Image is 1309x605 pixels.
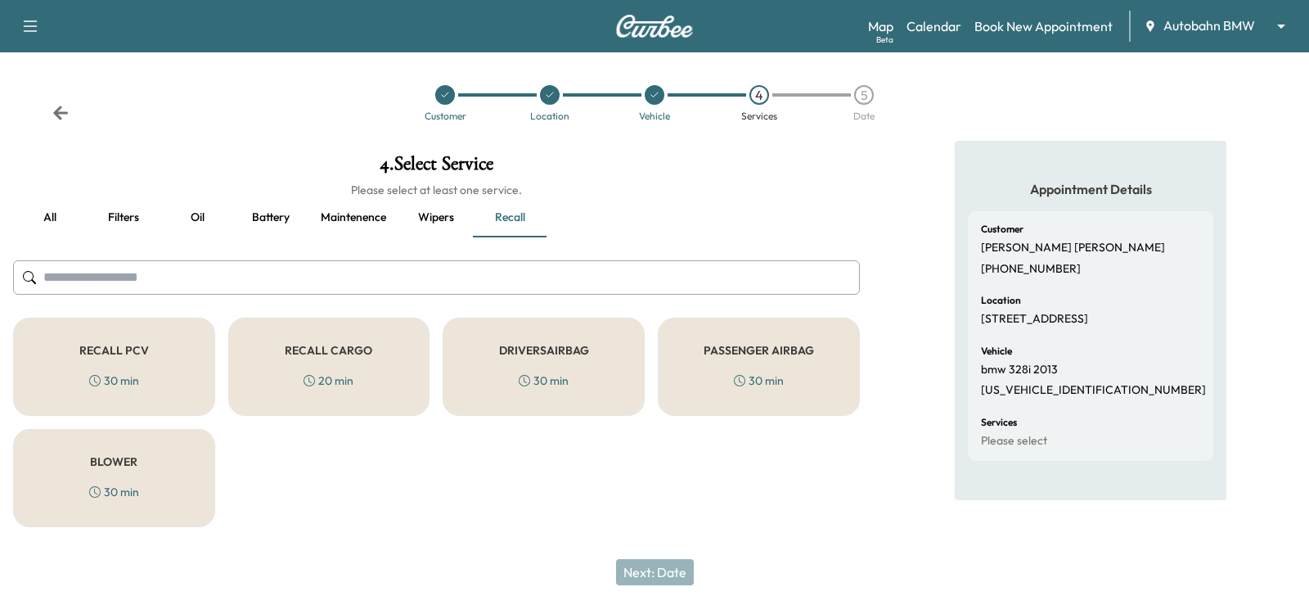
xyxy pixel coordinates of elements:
[734,372,784,389] div: 30 min
[304,372,353,389] div: 20 min
[530,111,569,121] div: Location
[90,456,137,467] h5: BLOWER
[160,198,234,237] button: Oil
[1163,16,1255,35] span: Autobahn BMW
[981,363,1058,377] p: bmw 328i 2013
[868,16,893,36] a: MapBeta
[519,372,569,389] div: 30 min
[981,241,1165,255] p: [PERSON_NAME] [PERSON_NAME]
[13,154,860,182] h1: 4 . Select Service
[981,262,1081,277] p: [PHONE_NUMBER]
[981,434,1047,449] p: Please select
[981,224,1023,234] h6: Customer
[741,111,777,121] div: Services
[749,85,769,105] div: 4
[981,383,1206,398] p: [US_VEHICLE_IDENTIFICATION_NUMBER]
[981,296,1021,305] h6: Location
[308,198,399,237] button: Maintenence
[906,16,961,36] a: Calendar
[87,198,160,237] button: Filters
[399,198,473,237] button: Wipers
[89,372,139,389] div: 30 min
[499,345,589,356] h5: DRIVERSAIRBAG
[974,16,1113,36] a: Book New Appointment
[473,198,547,237] button: Recall
[89,484,139,500] div: 30 min
[13,182,860,198] h6: Please select at least one service.
[968,180,1213,198] h5: Appointment Details
[285,345,372,356] h5: RECALL CARGO
[876,34,893,46] div: Beta
[853,111,875,121] div: Date
[79,345,149,356] h5: RECALL PCV
[13,198,860,237] div: basic tabs example
[52,105,69,121] div: Back
[981,418,1017,427] h6: Services
[234,198,308,237] button: Battery
[704,345,814,356] h5: PASSENGER AIRBAG
[854,85,874,105] div: 5
[13,198,87,237] button: all
[981,346,1012,356] h6: Vehicle
[981,312,1088,327] p: [STREET_ADDRESS]
[615,15,694,38] img: Curbee Logo
[425,111,466,121] div: Customer
[639,111,670,121] div: Vehicle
